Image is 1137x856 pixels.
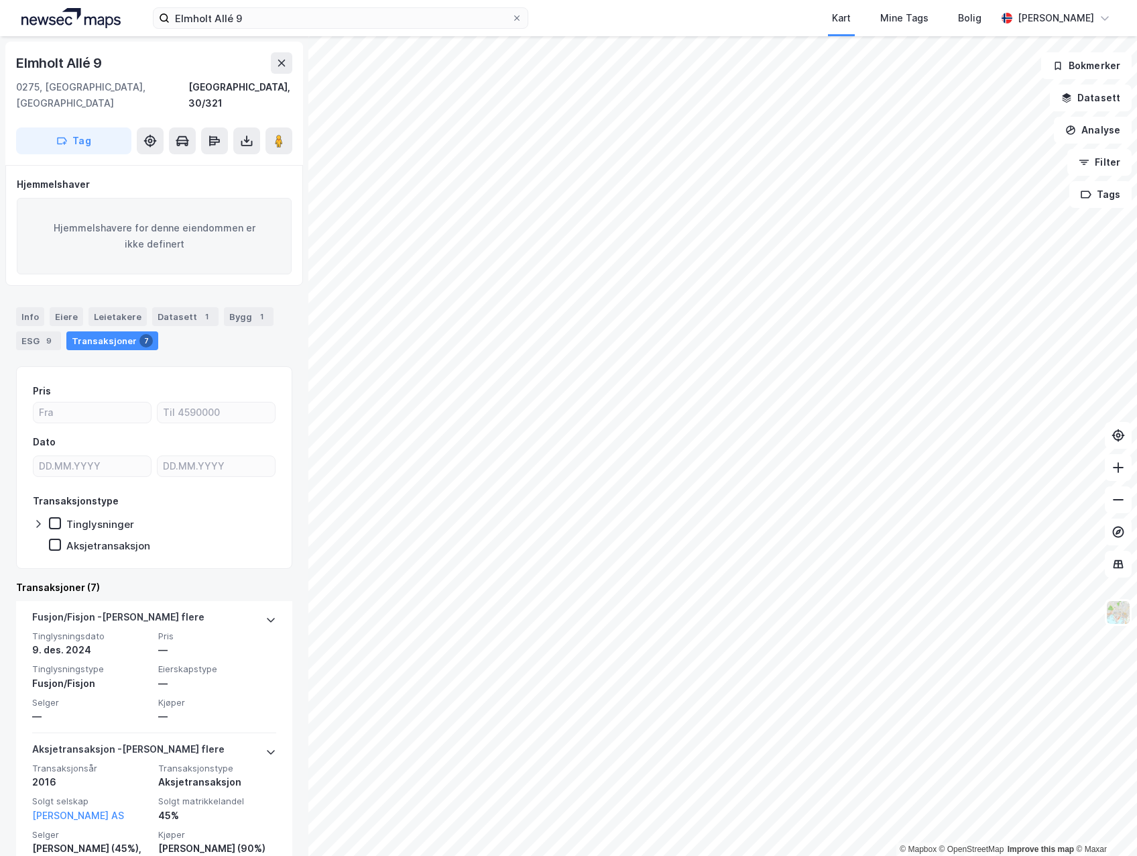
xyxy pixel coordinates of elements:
[158,697,276,708] span: Kjøper
[224,307,274,326] div: Bygg
[16,331,61,350] div: ESG
[33,383,51,399] div: Pris
[16,580,292,596] div: Transaksjoner (7)
[158,774,276,790] div: Aksjetransaksjon
[32,609,204,631] div: Fusjon/Fisjon - [PERSON_NAME] flere
[1105,600,1131,625] img: Z
[158,642,276,658] div: —
[16,52,105,74] div: Elmholt Allé 9
[34,403,151,423] input: Fra
[34,456,151,476] input: DD.MM.YYYY
[1018,10,1094,26] div: [PERSON_NAME]
[1069,181,1132,208] button: Tags
[1050,85,1132,111] button: Datasett
[158,663,276,675] span: Eierskapstype
[32,774,150,790] div: 2016
[158,829,276,841] span: Kjøper
[1054,117,1132,144] button: Analyse
[158,796,276,807] span: Solgt matrikkelandel
[32,829,150,841] span: Selger
[255,310,268,323] div: 1
[880,10,929,26] div: Mine Tags
[158,676,276,692] div: —
[32,663,150,675] span: Tinglysningstype
[158,456,275,476] input: DD.MM.YYYY
[66,539,150,552] div: Aksjetransaksjon
[158,708,276,725] div: —
[158,631,276,642] span: Pris
[1070,792,1137,856] div: Kontrollprogram for chat
[66,518,134,531] div: Tinglysninger
[139,334,153,347] div: 7
[16,79,188,111] div: 0275, [GEOGRAPHIC_DATA], [GEOGRAPHIC_DATA]
[17,176,292,193] div: Hjemmelshaver
[1008,845,1074,854] a: Improve this map
[200,310,213,323] div: 1
[16,127,131,154] button: Tag
[1070,792,1137,856] iframe: Chat Widget
[17,198,292,274] div: Hjemmelshavere for denne eiendommen er ikke definert
[32,676,150,692] div: Fusjon/Fisjon
[170,8,512,28] input: Søk på adresse, matrikkel, gårdeiere, leietakere eller personer
[42,334,56,347] div: 9
[32,796,150,807] span: Solgt selskap
[32,741,225,763] div: Aksjetransaksjon - [PERSON_NAME] flere
[32,697,150,708] span: Selger
[1041,52,1132,79] button: Bokmerker
[16,307,44,326] div: Info
[939,845,1004,854] a: OpenStreetMap
[33,434,56,450] div: Dato
[152,307,219,326] div: Datasett
[900,845,937,854] a: Mapbox
[958,10,981,26] div: Bolig
[158,808,276,824] div: 45%
[32,642,150,658] div: 9. des. 2024
[32,763,150,774] span: Transaksjonsår
[66,331,158,350] div: Transaksjoner
[21,8,121,28] img: logo.a4113a55bc3d86da70a041830d287a7e.svg
[188,79,292,111] div: [GEOGRAPHIC_DATA], 30/321
[33,493,119,509] div: Transaksjonstype
[158,403,275,423] input: Til 4590000
[158,763,276,774] span: Transaksjonstype
[32,708,150,725] div: —
[1067,149,1132,176] button: Filter
[32,810,124,821] a: [PERSON_NAME] AS
[32,631,150,642] span: Tinglysningsdato
[88,307,147,326] div: Leietakere
[50,307,83,326] div: Eiere
[832,10,851,26] div: Kart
